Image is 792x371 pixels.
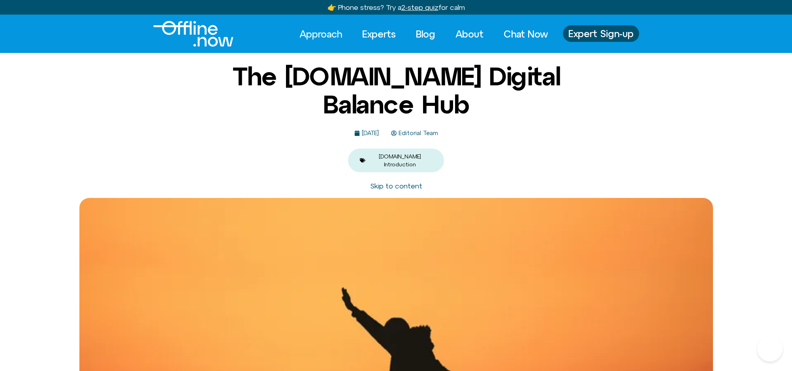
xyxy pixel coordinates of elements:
iframe: Botpress [757,336,783,362]
img: Offline.Now logo in white. Text of the words offline.now with a line going through the "O" [153,21,233,47]
a: Expert Sign-up [563,25,639,42]
div: Logo [153,21,220,47]
a: [DOMAIN_NAME] Introduction [379,153,421,168]
a: Experts [355,25,403,43]
a: 👉 Phone stress? Try a2-step quizfor calm [327,3,465,11]
a: About [448,25,491,43]
nav: Menu [292,25,555,43]
h1: The [DOMAIN_NAME] Digital Balance Hub [205,62,588,118]
a: Blog [409,25,442,43]
a: Approach [292,25,349,43]
span: Expert Sign-up [568,28,634,39]
a: Editorial Team [391,130,438,137]
a: Chat Now [497,25,555,43]
a: Skip to content [370,182,422,190]
u: 2-step quiz [401,3,438,11]
time: [DATE] [362,130,379,136]
span: Editorial Team [397,130,438,137]
a: [DATE] [354,130,379,137]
